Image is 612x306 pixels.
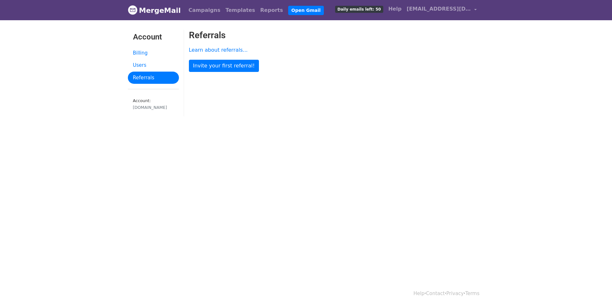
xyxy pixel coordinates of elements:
[133,98,174,110] small: Account:
[186,4,223,17] a: Campaigns
[404,3,479,18] a: [EMAIL_ADDRESS][DOMAIN_NAME]
[407,5,471,13] span: [EMAIL_ADDRESS][DOMAIN_NAME]
[189,30,484,41] h2: Referrals
[128,4,181,17] a: MergeMail
[333,3,386,15] a: Daily emails left: 50
[133,32,174,42] h3: Account
[128,59,179,72] a: Users
[258,4,286,17] a: Reports
[223,4,258,17] a: Templates
[133,104,174,110] div: [DOMAIN_NAME]
[446,291,464,296] a: Privacy
[386,3,404,15] a: Help
[465,291,479,296] a: Terms
[189,60,259,72] a: Invite your first referral!
[335,6,383,13] span: Daily emails left: 50
[426,291,445,296] a: Contact
[413,291,424,296] a: Help
[128,47,179,59] a: Billing
[128,72,179,84] a: Referrals
[128,5,137,15] img: MergeMail logo
[288,6,324,15] a: Open Gmail
[189,47,248,53] a: Learn about referrals...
